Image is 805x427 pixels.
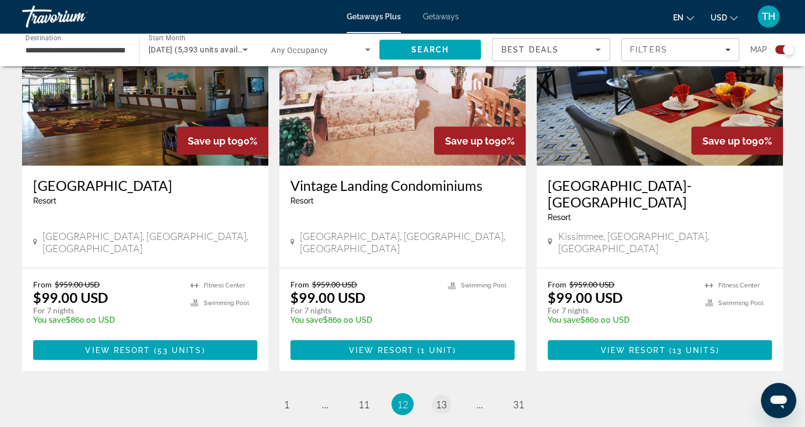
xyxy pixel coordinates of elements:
span: Map [750,42,767,57]
span: View Resort [349,345,414,354]
span: Save up to [445,135,495,146]
span: Start Month [149,34,186,42]
span: TH [762,11,775,22]
a: Travorium [22,2,133,31]
span: $959.00 USD [55,279,100,289]
span: [DATE] (5,393 units available) [149,45,256,54]
span: Swimming Pool [718,299,764,306]
span: 53 units [157,345,202,354]
span: Resort [290,196,314,205]
button: User Menu [754,5,783,28]
span: Resort [548,212,571,221]
input: Select destination [25,44,125,57]
span: 31 [513,398,524,410]
span: Save up to [702,135,752,146]
nav: Pagination [22,393,783,415]
p: For 7 nights [548,305,694,315]
span: [GEOGRAPHIC_DATA], [GEOGRAPHIC_DATA], [GEOGRAPHIC_DATA] [43,229,257,254]
span: ... [322,398,329,410]
button: View Resort(1 unit) [290,340,515,360]
span: 12 [397,398,408,410]
p: $860.00 USD [548,315,694,324]
span: 1 unit [421,345,453,354]
a: [GEOGRAPHIC_DATA] [33,177,257,193]
span: From [33,279,52,289]
div: 90% [691,126,783,154]
span: $959.00 USD [569,279,615,289]
span: [GEOGRAPHIC_DATA], [GEOGRAPHIC_DATA], [GEOGRAPHIC_DATA] [300,229,515,254]
span: ... [476,398,483,410]
span: From [290,279,309,289]
span: USD [711,13,727,22]
button: View Resort(53 units) [33,340,257,360]
button: Filters [621,38,739,61]
iframe: Button to launch messaging window [761,383,796,418]
span: Best Deals [501,45,559,54]
button: View Resort(13 units) [548,340,772,360]
div: 90% [177,126,268,154]
p: $99.00 USD [290,289,366,305]
p: $99.00 USD [33,289,108,305]
span: You save [33,315,66,324]
span: ( ) [414,345,456,354]
span: You save [290,315,323,324]
span: Fitness Center [204,281,245,289]
mat-select: Sort by [501,43,601,56]
a: [GEOGRAPHIC_DATA]-[GEOGRAPHIC_DATA] [548,177,772,210]
span: 11 [358,398,369,410]
button: Search [379,40,481,60]
span: Resort [33,196,56,205]
span: Save up to [188,135,237,146]
p: $860.00 USD [290,315,437,324]
a: Vintage Landing Condominiums [290,177,515,193]
span: $959.00 USD [312,279,357,289]
span: Swimming Pool [204,299,249,306]
span: View Resort [85,345,150,354]
span: View Resort [600,345,665,354]
p: For 7 nights [33,305,179,315]
span: 1 [284,398,289,410]
span: 13 [436,398,447,410]
span: Search [411,45,449,54]
span: Any Occupancy [271,46,328,55]
span: You save [548,315,580,324]
span: Destination [25,34,61,41]
span: From [548,279,566,289]
span: 13 units [672,345,716,354]
button: Change currency [711,9,738,25]
div: 90% [434,126,526,154]
p: $99.00 USD [548,289,623,305]
span: Filters [630,45,668,54]
a: Getaways [423,12,459,21]
span: en [673,13,684,22]
a: Getaways Plus [347,12,401,21]
p: $860.00 USD [33,315,179,324]
button: Change language [673,9,694,25]
span: ( ) [150,345,205,354]
span: Swimming Pool [461,281,506,289]
span: ( ) [665,345,719,354]
span: Fitness Center [718,281,760,289]
span: Kissimmee, [GEOGRAPHIC_DATA], [GEOGRAPHIC_DATA] [558,229,772,254]
p: For 7 nights [290,305,437,315]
